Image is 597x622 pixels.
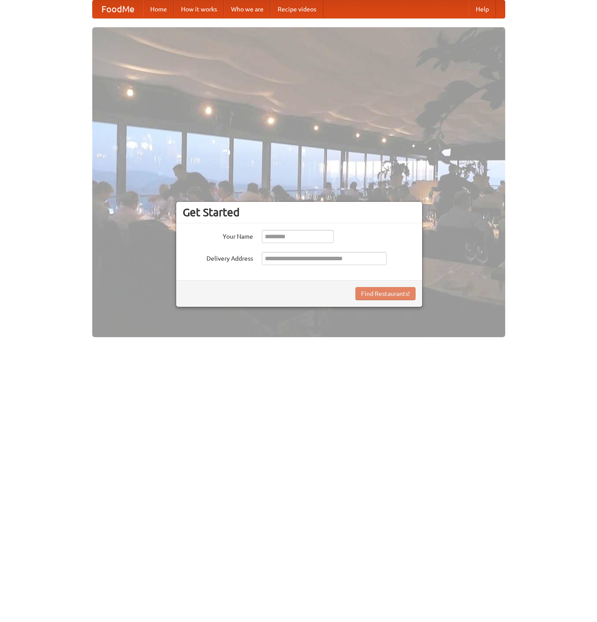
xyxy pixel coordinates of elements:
[143,0,174,18] a: Home
[183,230,253,241] label: Your Name
[224,0,271,18] a: Who we are
[183,252,253,263] label: Delivery Address
[355,287,416,300] button: Find Restaurants!
[93,0,143,18] a: FoodMe
[174,0,224,18] a: How it works
[469,0,496,18] a: Help
[183,206,416,219] h3: Get Started
[271,0,323,18] a: Recipe videos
